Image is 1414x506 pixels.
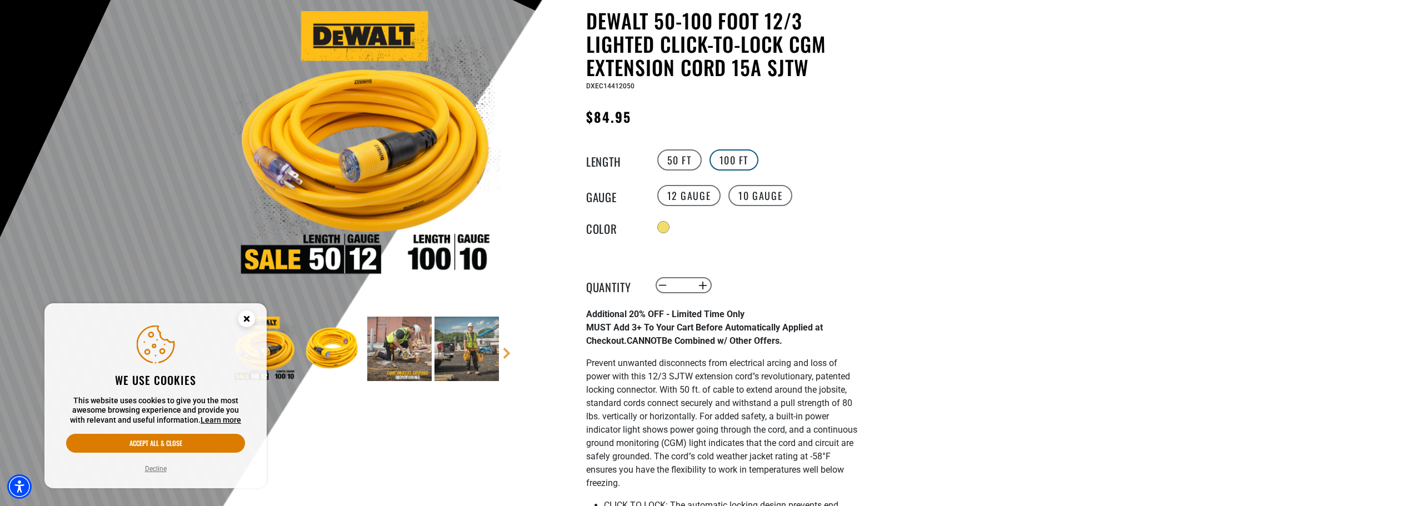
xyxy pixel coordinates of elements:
[66,434,245,453] button: Accept all & close
[728,185,792,206] label: 10 Gauge
[586,188,642,203] legend: Gauge
[142,463,170,474] button: Decline
[66,396,245,425] p: This website uses cookies to give you the most awesome browsing experience and provide you with r...
[586,107,631,127] span: $84.95
[66,373,245,387] h2: We use cookies
[586,278,642,293] label: Quantity
[586,9,858,79] h1: DEWALT 50-100 foot 12/3 Lighted Click-to-Lock CGM Extension Cord 15A SJTW
[586,153,642,167] legend: Length
[586,309,745,319] strong: Additional 20% OFF - Limited Time Only
[201,415,241,424] a: This website uses cookies to give you the most awesome browsing experience and provide you with r...
[657,149,702,171] label: 50 FT
[586,82,634,90] span: DXEC14412050
[586,220,642,234] legend: Color
[710,149,759,171] label: 100 FT
[586,358,857,488] span: Prevent unwanted disconnects from electrical arcing and loss of power with this 12/3 SJTW extensi...
[501,348,512,359] a: Next
[44,303,267,489] aside: Cookie Consent
[586,322,823,346] strong: MUST Add 3+ To Your Cart Before Automatically Applied at Checkout. Be Combined w/ Other Offers.
[7,474,32,499] div: Accessibility Menu
[627,335,662,346] span: CANNOT
[657,185,721,206] label: 12 Gauge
